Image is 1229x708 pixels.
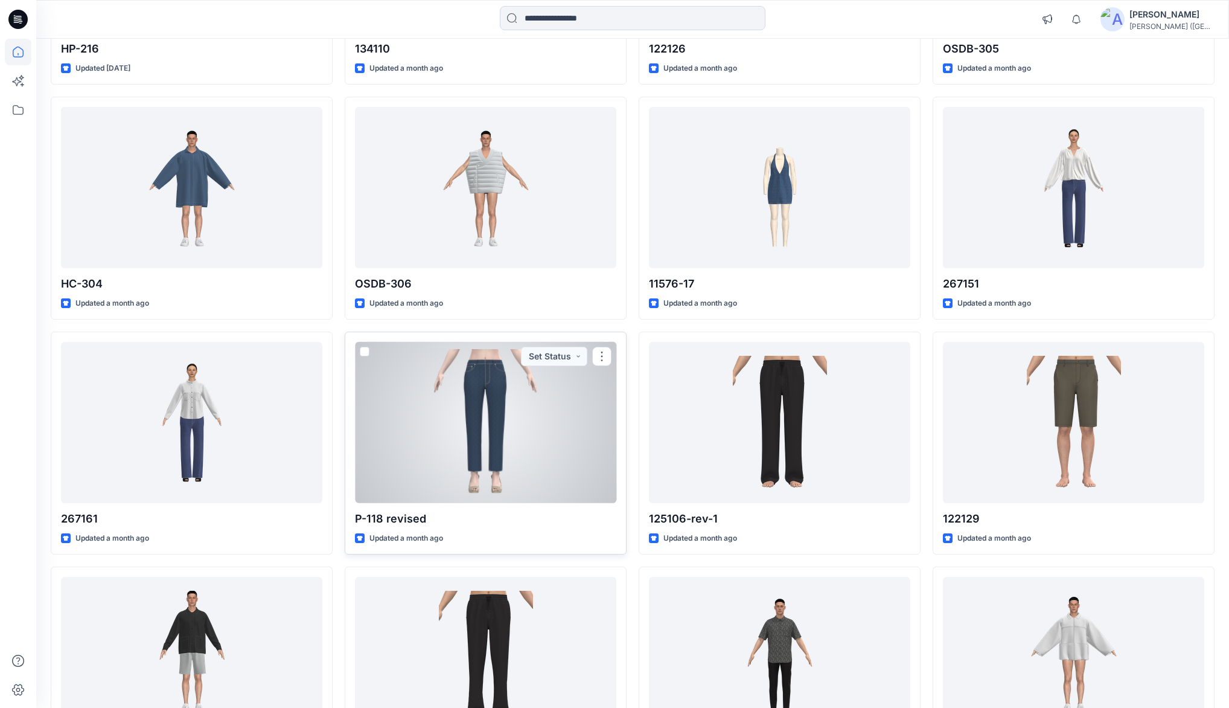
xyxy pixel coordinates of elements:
a: 122129 [943,342,1204,503]
p: OSDB-305 [943,40,1204,57]
p: Updated a month ago [663,62,737,75]
p: Updated [DATE] [75,62,130,75]
p: 134110 [355,40,616,57]
p: 125106-rev-1 [649,510,910,527]
a: 267161 [61,342,322,503]
p: 122126 [649,40,910,57]
p: Updated a month ago [75,532,149,545]
div: [PERSON_NAME] [1129,7,1214,22]
p: Updated a month ago [663,532,737,545]
a: 267151 [943,107,1204,268]
p: HC-304 [61,275,322,292]
p: Updated a month ago [75,297,149,310]
a: HC-304 [61,107,322,268]
p: 267151 [943,275,1204,292]
p: Updated a month ago [369,62,443,75]
a: 11576-17 [649,107,910,268]
p: Updated a month ago [663,297,737,310]
img: avatar [1100,7,1125,31]
a: OSDB-306 [355,107,616,268]
p: Updated a month ago [957,62,1031,75]
p: OSDB-306 [355,275,616,292]
p: HP-216 [61,40,322,57]
a: 125106-rev-1 [649,342,910,503]
p: Updated a month ago [957,532,1031,545]
p: 122129 [943,510,1204,527]
p: 267161 [61,510,322,527]
div: [PERSON_NAME] ([GEOGRAPHIC_DATA]) Exp... [1129,22,1214,31]
p: P-118 revised [355,510,616,527]
p: Updated a month ago [369,297,443,310]
p: Updated a month ago [957,297,1031,310]
p: 11576-17 [649,275,910,292]
a: P-118 revised [355,342,616,503]
p: Updated a month ago [369,532,443,545]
